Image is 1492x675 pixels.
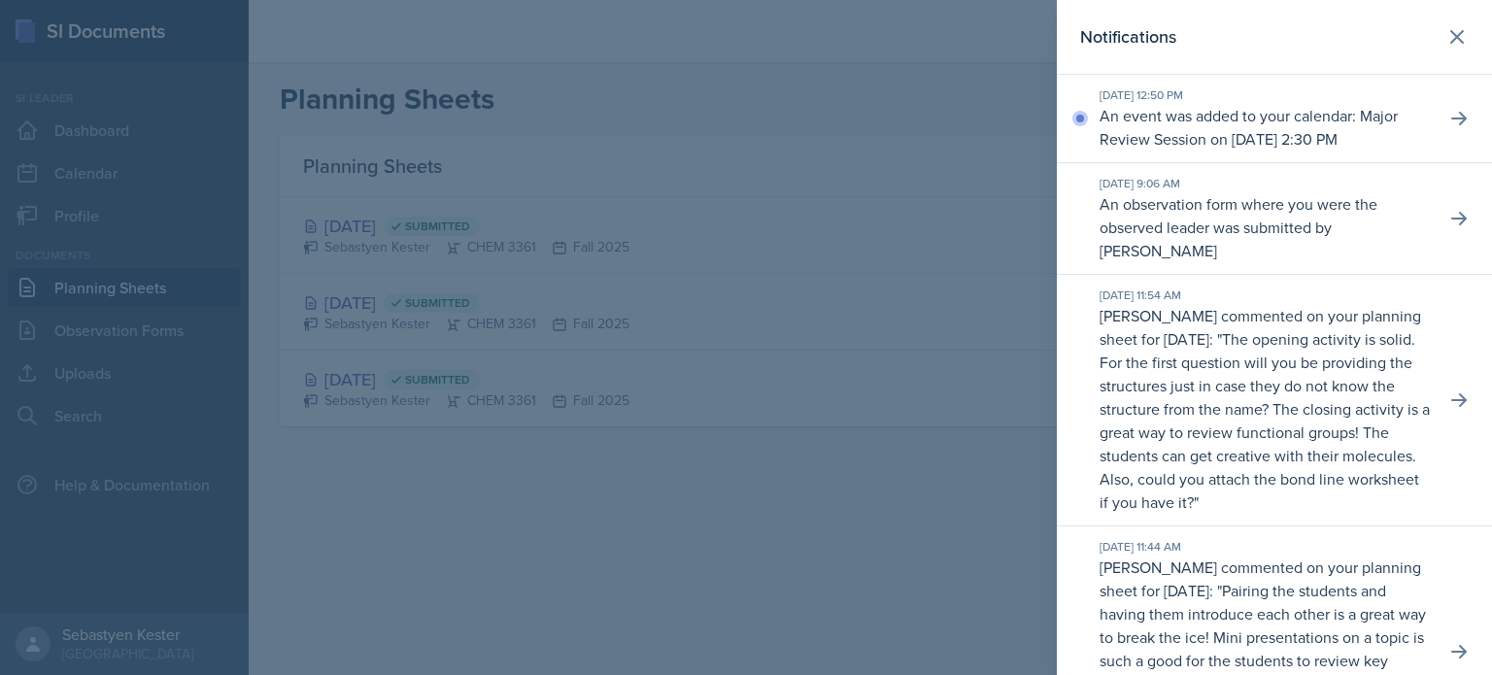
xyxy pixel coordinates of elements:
[1100,175,1430,192] div: [DATE] 9:06 AM
[1080,23,1176,51] h2: Notifications
[1100,328,1430,513] p: The opening activity is solid. For the first question will you be providing the structures just i...
[1100,104,1430,151] p: An event was added to your calendar: Major Review Session on [DATE] 2:30 PM
[1100,304,1430,514] p: [PERSON_NAME] commented on your planning sheet for [DATE]: " "
[1100,287,1430,304] div: [DATE] 11:54 AM
[1100,538,1430,556] div: [DATE] 11:44 AM
[1100,86,1430,104] div: [DATE] 12:50 PM
[1100,192,1430,262] p: An observation form where you were the observed leader was submitted by [PERSON_NAME]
